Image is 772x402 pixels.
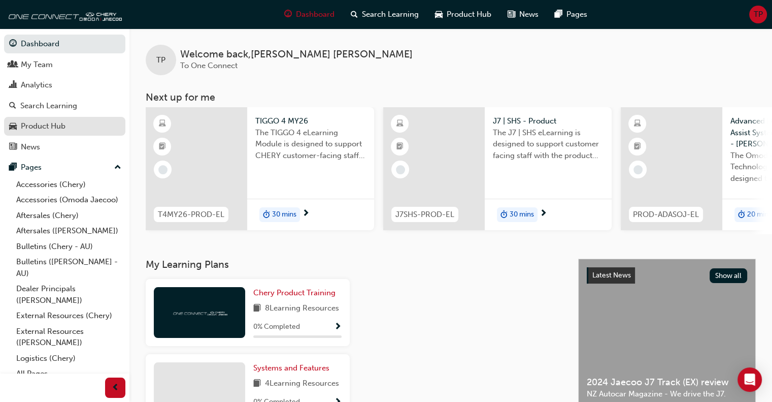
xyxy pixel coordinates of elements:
[12,308,125,324] a: External Resources (Chery)
[21,79,52,91] div: Analytics
[396,165,405,174] span: learningRecordVerb_NONE-icon
[633,165,643,174] span: learningRecordVerb_NONE-icon
[540,209,547,219] span: next-icon
[427,4,499,25] a: car-iconProduct Hub
[592,271,631,280] span: Latest News
[12,208,125,224] a: Aftersales (Chery)
[253,302,261,315] span: book-icon
[435,8,443,21] span: car-icon
[334,323,342,332] span: Show Progress
[587,388,747,400] span: NZ Autocar Magazine - We drive the J7.
[4,33,125,158] button: DashboardMy TeamAnalyticsSearch LearningProduct HubNews
[253,363,329,373] span: Systems and Features
[362,9,419,20] span: Search Learning
[272,209,296,221] span: 30 mins
[587,267,747,284] a: Latest NewsShow all
[12,366,125,382] a: All Pages
[302,209,310,219] span: next-icon
[634,140,641,153] span: booktick-icon
[21,120,65,132] div: Product Hub
[296,9,334,20] span: Dashboard
[9,40,17,49] span: guage-icon
[9,81,17,90] span: chart-icon
[21,59,53,71] div: My Team
[5,4,122,24] img: oneconnect
[12,223,125,239] a: Aftersales ([PERSON_NAME])
[754,9,763,20] span: TP
[510,209,534,221] span: 30 mins
[180,61,238,70] span: To One Connect
[146,259,562,270] h3: My Learning Plans
[343,4,427,25] a: search-iconSearch Learning
[738,208,745,222] span: duration-icon
[172,307,227,317] img: oneconnect
[9,122,17,131] span: car-icon
[4,55,125,74] a: My Team
[255,115,366,127] span: TIGGO 4 MY26
[395,209,454,221] span: J7SHS-PROD-EL
[508,8,515,21] span: news-icon
[253,378,261,390] span: book-icon
[499,4,547,25] a: news-iconNews
[383,107,612,230] a: J7SHS-PROD-ELJ7 | SHS - ProductThe J7 | SHS eLearning is designed to support customer facing staf...
[566,9,587,20] span: Pages
[158,165,167,174] span: learningRecordVerb_NONE-icon
[351,8,358,21] span: search-icon
[334,321,342,333] button: Show Progress
[396,117,404,131] span: learningResourceType_ELEARNING-icon
[4,76,125,95] a: Analytics
[587,377,747,388] span: 2024 Jaecoo J7 Track (EX) review
[158,209,224,221] span: T4MY26-PROD-EL
[21,162,42,173] div: Pages
[12,177,125,193] a: Accessories (Chery)
[4,158,125,177] button: Pages
[263,208,270,222] span: duration-icon
[737,367,762,392] div: Open Intercom Messenger
[276,4,343,25] a: guage-iconDashboard
[12,351,125,366] a: Logistics (Chery)
[747,209,771,221] span: 20 mins
[12,254,125,281] a: Bulletins ([PERSON_NAME] - AU)
[159,140,166,153] span: booktick-icon
[180,49,413,60] span: Welcome back , [PERSON_NAME] [PERSON_NAME]
[9,143,17,152] span: news-icon
[129,91,772,103] h3: Next up for me
[555,8,562,21] span: pages-icon
[112,382,119,394] span: prev-icon
[265,378,339,390] span: 4 Learning Resources
[253,362,333,374] a: Systems and Features
[12,324,125,351] a: External Resources ([PERSON_NAME])
[265,302,339,315] span: 8 Learning Resources
[156,54,165,66] span: TP
[633,209,699,221] span: PROD-ADASOJ-EL
[547,4,595,25] a: pages-iconPages
[253,321,300,333] span: 0 % Completed
[4,117,125,136] a: Product Hub
[253,287,340,299] a: Chery Product Training
[634,117,641,131] span: learningResourceType_ELEARNING-icon
[4,35,125,53] a: Dashboard
[396,140,404,153] span: booktick-icon
[253,288,335,297] span: Chery Product Training
[20,100,77,112] div: Search Learning
[4,138,125,157] a: News
[146,107,374,230] a: T4MY26-PROD-ELTIGGO 4 MY26The TIGGO 4 eLearning Module is designed to support CHERY customer-faci...
[21,141,40,153] div: News
[9,163,17,172] span: pages-icon
[447,9,491,20] span: Product Hub
[500,208,508,222] span: duration-icon
[159,117,166,131] span: learningResourceType_ELEARNING-icon
[710,268,748,283] button: Show all
[4,97,125,115] a: Search Learning
[12,192,125,208] a: Accessories (Omoda Jaecoo)
[12,239,125,255] a: Bulletins (Chery - AU)
[493,115,603,127] span: J7 | SHS - Product
[114,161,121,174] span: up-icon
[12,281,125,308] a: Dealer Principals ([PERSON_NAME])
[9,102,16,111] span: search-icon
[493,127,603,162] span: The J7 | SHS eLearning is designed to support customer facing staff with the product and sales in...
[9,60,17,70] span: people-icon
[255,127,366,162] span: The TIGGO 4 eLearning Module is designed to support CHERY customer-facing staff with the product ...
